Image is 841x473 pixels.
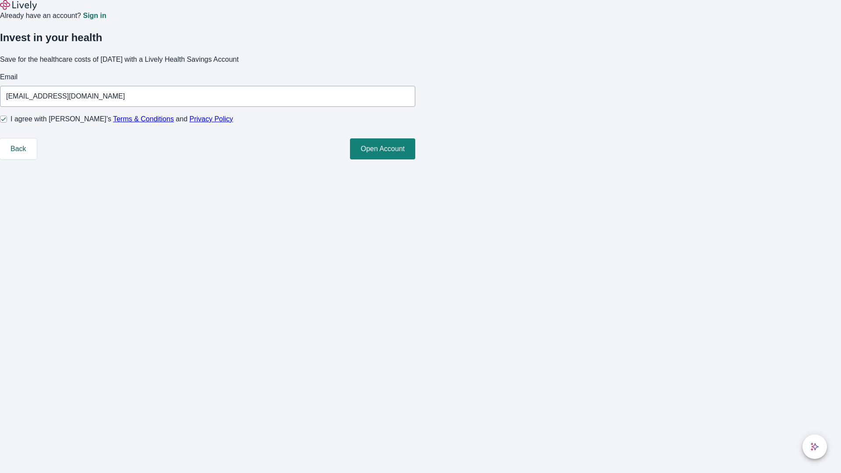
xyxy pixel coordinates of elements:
a: Sign in [83,12,106,19]
a: Privacy Policy [190,115,233,123]
svg: Lively AI Assistant [810,442,819,451]
button: Open Account [350,138,415,159]
a: Terms & Conditions [113,115,174,123]
span: I agree with [PERSON_NAME]’s and [11,114,233,124]
button: chat [802,434,827,459]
